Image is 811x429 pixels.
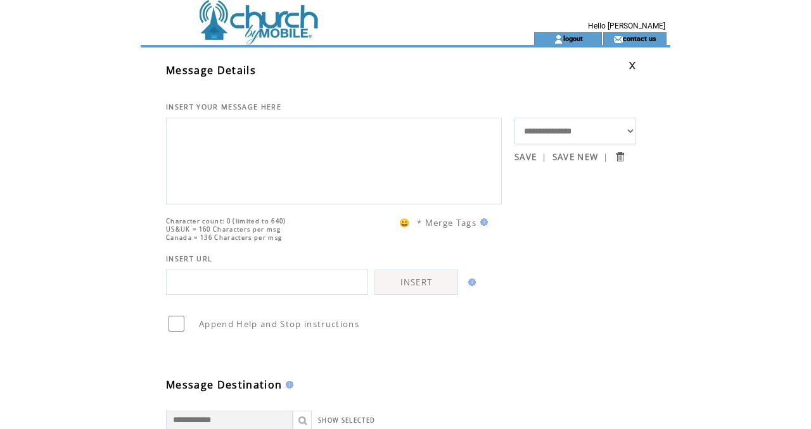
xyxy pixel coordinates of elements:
[282,381,293,389] img: help.gif
[166,225,281,233] span: US&UK = 160 Characters per msg
[417,217,476,228] span: * Merge Tags
[613,34,623,44] img: contact_us_icon.gif
[603,151,608,163] span: |
[166,233,282,242] span: Canada = 136 Characters per msg
[563,34,583,42] a: logout
[476,218,488,226] img: help.gif
[166,63,256,77] span: Message Details
[166,254,212,263] span: INSERT URL
[199,318,359,330] span: Append Help and Stop instructions
[552,151,599,163] a: SAVE NEW
[614,151,626,163] input: Submit
[166,378,282,392] span: Message Destination
[166,103,281,111] span: INSERT YOUR MESSAGE HERE
[464,278,476,286] img: help.gif
[374,270,458,295] a: INSERT
[399,217,411,228] span: 😀
[554,34,563,44] img: account_icon.gif
[588,22,665,30] span: Hello [PERSON_NAME]
[542,151,547,163] span: |
[514,151,537,163] a: SAVE
[318,416,375,425] a: SHOW SELECTED
[623,34,656,42] a: contact us
[166,217,286,225] span: Character count: 0 (limited to 640)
